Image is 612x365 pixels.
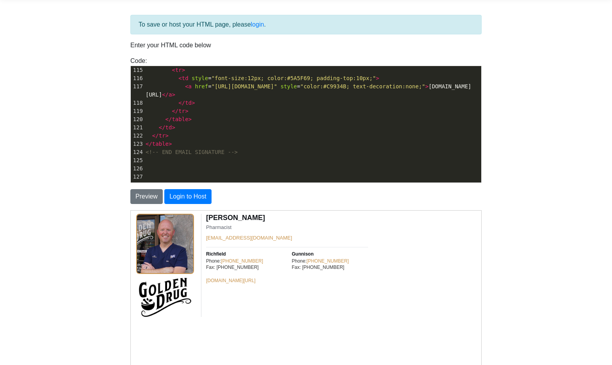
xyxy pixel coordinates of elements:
[146,149,238,155] span: <!-- END EMAIL SIGNATURE -->
[131,148,144,156] div: 124
[131,140,144,148] div: 123
[75,24,161,30] a: [EMAIL_ADDRESS][DOMAIN_NAME]
[75,3,237,13] td: [PERSON_NAME]
[185,100,192,106] span: td
[159,124,165,131] span: </
[185,108,188,114] span: >
[281,83,297,89] span: style
[192,75,208,81] span: style
[162,91,169,98] span: </
[300,83,425,89] span: "color:#C9934B; text-decoration:none;"
[172,67,175,73] span: <
[75,41,152,48] td: Richfield
[131,107,144,115] div: 119
[90,48,132,53] a: [PHONE_NUMBER]
[185,83,188,89] span: <
[189,83,192,89] span: a
[169,141,172,147] span: >
[175,67,182,73] span: tr
[131,173,144,181] div: 127
[178,100,185,106] span: </
[146,141,152,147] span: </
[164,189,211,204] button: Login to Host
[172,91,175,98] span: >
[5,3,63,63] img: Headshot
[131,66,144,74] div: 115
[152,141,169,147] span: table
[152,132,159,139] span: </
[165,116,172,122] span: </
[159,132,165,139] span: tr
[172,116,188,122] span: table
[131,82,144,91] div: 117
[130,41,482,50] p: Enter your HTML code below
[165,124,172,131] span: td
[146,75,379,81] span: =
[131,74,144,82] div: 116
[195,83,208,89] span: href
[75,48,152,53] td: Phone:
[425,83,429,89] span: >
[178,108,185,114] span: tr
[131,156,144,165] div: 125
[75,53,152,59] td: Fax: [PHONE_NUMBER]
[125,56,487,183] div: Code:
[182,75,189,81] span: td
[212,75,376,81] span: "font-size:12px; color:#5A5F69; padding-top:10px;"
[176,48,218,53] a: [PHONE_NUMBER]
[130,15,482,34] div: To save or host your HTML page, please .
[131,99,144,107] div: 118
[161,53,238,59] td: Fax: [PHONE_NUMBER]
[161,41,238,48] td: Gunnison
[172,124,175,131] span: >
[75,13,237,23] td: Pharmacist
[146,83,471,98] span: = = [DOMAIN_NAME][URL]
[161,48,238,53] td: Phone:
[131,115,144,123] div: 120
[212,83,278,89] span: "[URL][DOMAIN_NAME]"
[192,100,195,106] span: >
[165,132,169,139] span: >
[131,123,144,132] div: 121
[131,132,144,140] div: 122
[131,165,144,173] div: 126
[251,21,264,28] a: login
[182,67,185,73] span: >
[172,108,178,114] span: </
[8,67,60,106] img: Company Logo
[189,116,192,122] span: >
[169,91,172,98] span: a
[75,67,125,73] a: [DOMAIN_NAME][URL]
[130,189,163,204] button: Preview
[376,75,379,81] span: >
[178,75,181,81] span: <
